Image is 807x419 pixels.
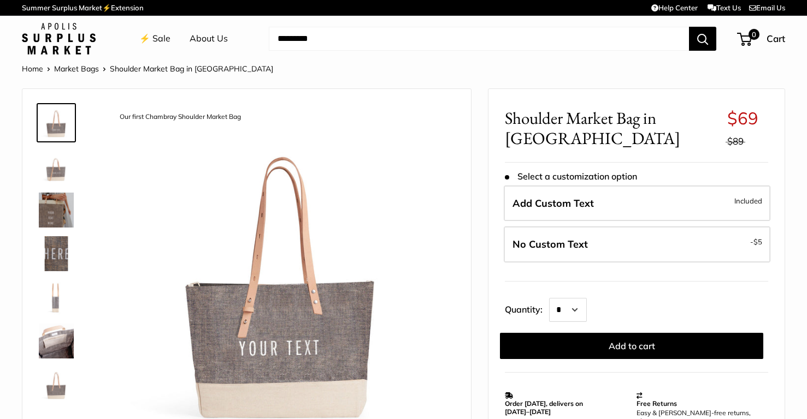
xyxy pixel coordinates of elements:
[767,33,785,44] span: Cart
[269,27,689,51] input: Search...
[22,23,96,55] img: Apolis: Surplus Market
[39,280,74,315] img: description_Side view of the Shoulder Market Bag
[37,365,76,404] a: Shoulder Market Bag in Chambray
[39,324,74,358] img: Shoulder Market Bag in Chambray
[749,3,785,12] a: Email Us
[39,367,74,402] img: Shoulder Market Bag in Chambray
[139,31,170,47] a: ⚡️ Sale
[37,147,76,186] a: description_Adjustable soft leather handle
[708,3,741,12] a: Text Us
[39,105,74,140] img: description_Our first Chambray Shoulder Market Bag
[110,64,273,74] span: Shoulder Market Bag in [GEOGRAPHIC_DATA]
[114,110,246,124] div: Our first Chambray Shoulder Market Bag
[190,31,228,47] a: About Us
[505,171,637,182] span: Select a customization option
[37,321,76,361] a: Shoulder Market Bag in Chambray
[22,62,273,76] nav: Breadcrumb
[689,27,716,51] button: Search
[505,399,583,416] strong: Order [DATE], delivers on [DATE]–[DATE]
[37,190,76,230] a: description_Classic Chambray on the Original Market Bag for the first time.
[513,238,588,250] span: No Custom Text
[504,226,770,262] label: Leave Blank
[39,149,74,184] img: description_Adjustable soft leather handle
[39,193,74,228] img: description_Classic Chambray on the Original Market Bag for the first time.
[39,236,74,271] img: description_A close up of our first Chambray Jute Bag
[37,234,76,273] a: description_A close up of our first Chambray Jute Bag
[734,194,762,207] span: Included
[505,108,719,148] span: Shoulder Market Bag in [GEOGRAPHIC_DATA]
[504,185,770,222] label: Add Custom Text
[750,235,762,248] span: -
[37,103,76,142] a: description_Our first Chambray Shoulder Market Bag
[22,64,43,74] a: Home
[753,237,762,246] span: $5
[637,399,677,408] strong: Free Returns
[727,135,744,147] span: $89
[505,295,549,322] label: Quantity:
[738,30,785,47] a: 0 Cart
[749,29,759,40] span: 0
[727,107,758,129] span: $69
[513,197,594,209] span: Add Custom Text
[651,3,698,12] a: Help Center
[500,333,763,359] button: Add to cart
[37,278,76,317] a: description_Side view of the Shoulder Market Bag
[54,64,99,74] a: Market Bags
